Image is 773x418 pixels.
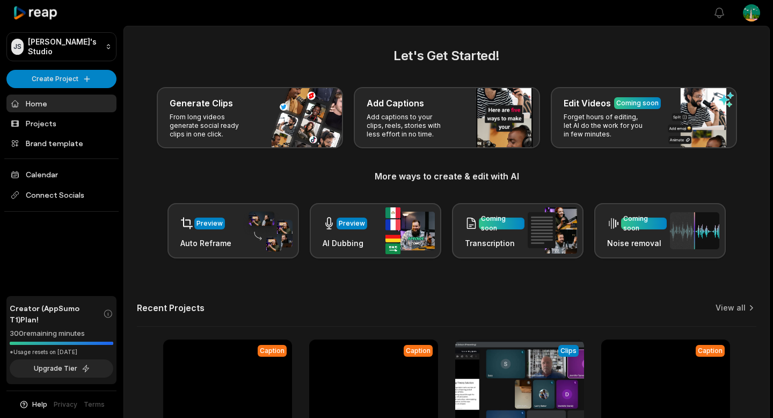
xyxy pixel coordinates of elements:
[11,39,24,55] div: JS
[243,210,293,252] img: auto_reframe.png
[6,95,116,112] a: Home
[170,113,253,139] p: From long videos generate social ready clips in one click.
[28,37,101,56] p: [PERSON_NAME]'s Studio
[6,134,116,152] a: Brand template
[10,328,113,339] div: 300 remaining minutes
[465,237,524,249] h3: Transcription
[339,219,365,228] div: Preview
[385,207,435,254] img: ai_dubbing.png
[623,214,665,233] div: Coming soon
[32,400,47,409] span: Help
[54,400,77,409] a: Privacy
[10,348,113,356] div: *Usage resets on [DATE]
[137,170,756,183] h3: More ways to create & edit with AI
[10,302,103,325] span: Creator (AppSumo T1) Plan!
[323,237,367,249] h3: AI Dubbing
[6,114,116,132] a: Projects
[19,400,47,409] button: Help
[367,97,424,110] h3: Add Captions
[564,97,611,110] h3: Edit Videos
[564,113,647,139] p: Forget hours of editing, let AI do the work for you in few minutes.
[367,113,450,139] p: Add captions to your clips, reels, stories with less effort in no time.
[137,302,205,313] h2: Recent Projects
[607,237,667,249] h3: Noise removal
[10,359,113,378] button: Upgrade Tier
[716,302,746,313] a: View all
[6,70,116,88] button: Create Project
[6,165,116,183] a: Calendar
[170,97,233,110] h3: Generate Clips
[84,400,105,409] a: Terms
[180,237,231,249] h3: Auto Reframe
[6,185,116,205] span: Connect Socials
[196,219,223,228] div: Preview
[528,207,577,254] img: transcription.png
[616,98,659,108] div: Coming soon
[481,214,522,233] div: Coming soon
[670,212,719,249] img: noise_removal.png
[137,46,756,66] h2: Let's Get Started!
